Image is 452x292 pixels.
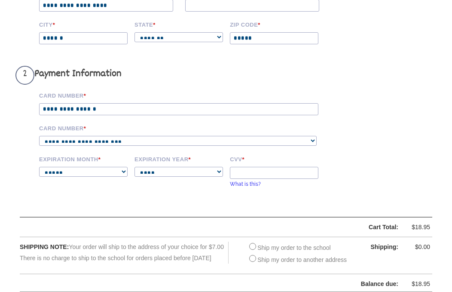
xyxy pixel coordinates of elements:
[404,242,430,252] div: $0.00
[39,155,128,163] label: Expiration Month
[247,242,347,265] div: Ship my order to the school Ship my order to another address
[134,20,224,28] label: State
[20,242,229,263] div: Your order will ship to the address of your choice for $7.00 There is no charge to ship to the sc...
[42,222,398,233] div: Cart Total:
[20,279,398,289] div: Balance due:
[230,20,319,28] label: Zip code
[39,91,331,99] label: Card Number
[15,66,34,85] span: 2
[39,20,128,28] label: City
[230,155,319,163] label: CVV
[404,279,430,289] div: $18.95
[230,181,261,187] a: What is this?
[355,242,398,252] div: Shipping:
[15,66,331,85] h3: Payment Information
[20,243,69,250] span: SHIPPING NOTE:
[134,155,224,163] label: Expiration Year
[39,124,331,132] label: Card Number
[404,222,430,233] div: $18.95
